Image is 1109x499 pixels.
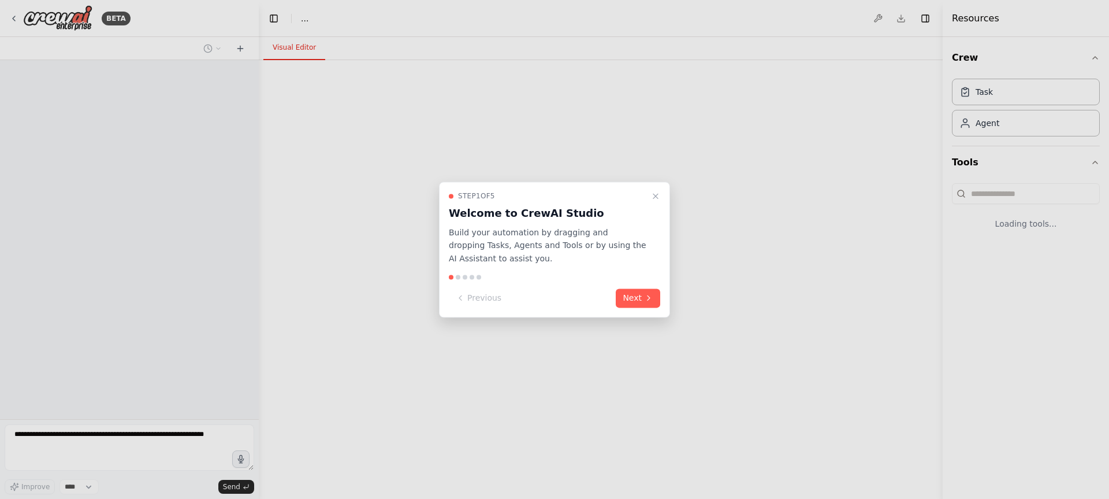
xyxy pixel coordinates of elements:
[449,205,646,221] h3: Welcome to CrewAI Studio
[449,226,646,265] p: Build your automation by dragging and dropping Tasks, Agents and Tools or by using the AI Assista...
[649,189,663,203] button: Close walkthrough
[458,191,495,201] span: Step 1 of 5
[449,289,508,308] button: Previous
[266,10,282,27] button: Hide left sidebar
[616,289,660,308] button: Next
